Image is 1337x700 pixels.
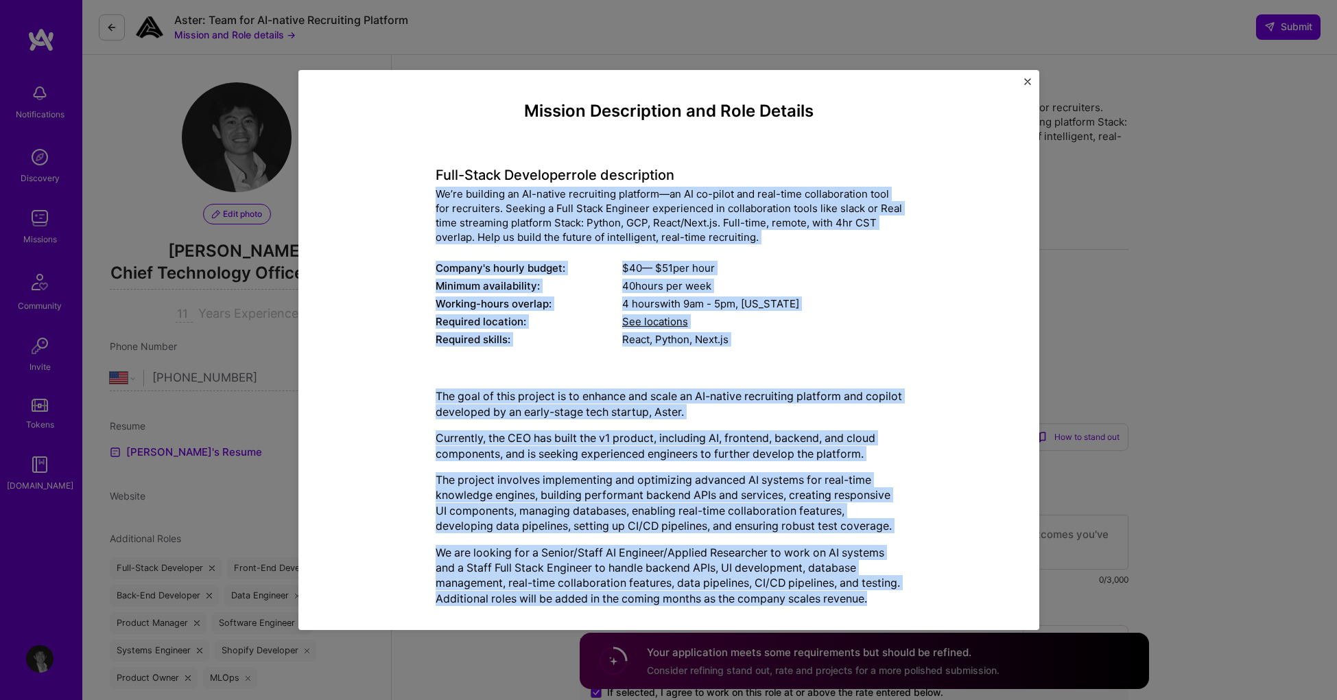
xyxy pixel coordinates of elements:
h4: Full-Stack Developer role description [436,167,902,183]
span: 9am - 5pm , [681,297,741,310]
div: $ 40 — $ 51 per hour [622,261,902,275]
div: Required skills: [436,332,622,347]
p: The project involves implementing and optimizing advanced AI systems for real-time knowledge engi... [436,472,902,534]
div: 4 hours with [US_STATE] [622,296,902,311]
div: Company's hourly budget: [436,261,622,275]
p: Currently, the CEO has built the v1 product, including AI, frontend, backend, and cloud component... [436,430,902,461]
div: Minimum availability: [436,279,622,293]
span: See locations [622,315,688,328]
button: Close [1024,78,1031,93]
div: React, Python, Next.js [622,332,902,347]
p: The goal of this project is to enhance and scale an AI-native recruiting platform and copilot dev... [436,388,902,419]
div: Working-hours overlap: [436,296,622,311]
h4: Mission Description and Role Details [436,102,902,121]
div: Required location: [436,314,622,329]
div: We’re building an AI-native recruiting platform—an AI co-pilot and real-time collaboration tool f... [436,187,902,244]
p: We are looking for a Senior/Staff AI Engineer/Applied Researcher to work on AI systems and a Staf... [436,545,902,607]
div: 40 hours per week [622,279,902,293]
